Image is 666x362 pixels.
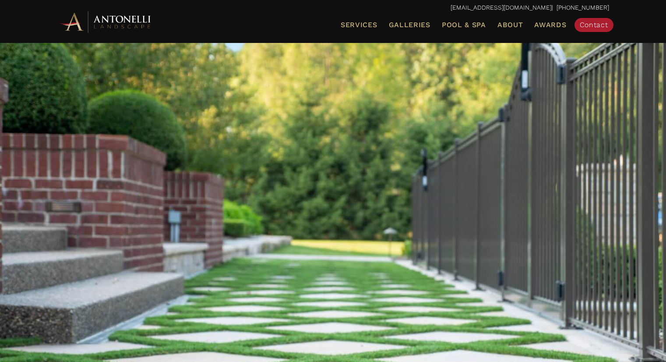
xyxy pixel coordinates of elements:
[580,21,608,29] span: Contact
[385,19,434,31] a: Galleries
[574,18,613,32] a: Contact
[389,21,430,29] span: Galleries
[341,21,377,28] span: Services
[497,21,523,28] span: About
[57,2,609,14] p: | [PHONE_NUMBER]
[337,19,381,31] a: Services
[451,4,552,11] a: [EMAIL_ADDRESS][DOMAIN_NAME]
[534,21,566,29] span: Awards
[438,19,490,31] a: Pool & Spa
[442,21,486,29] span: Pool & Spa
[494,19,527,31] a: About
[531,19,570,31] a: Awards
[57,10,154,34] img: Antonelli Horizontal Logo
